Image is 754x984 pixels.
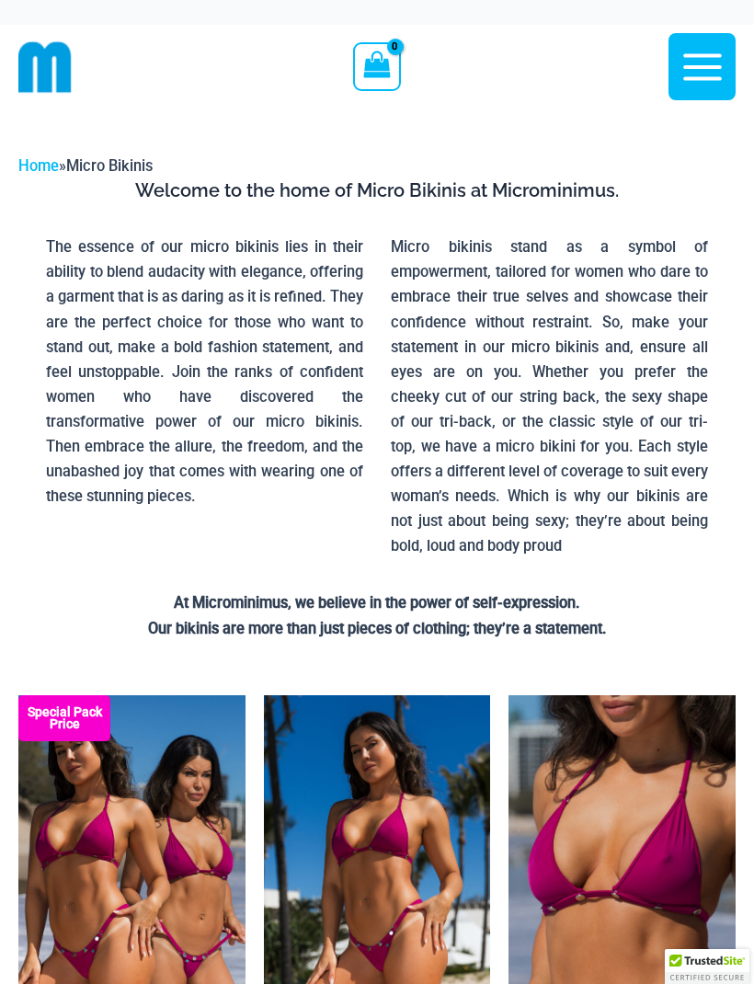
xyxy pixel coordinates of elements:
strong: Our bikinis are more than just pieces of clothing; they’re a statement. [148,620,607,637]
a: Home [18,157,59,175]
span: » [18,157,153,175]
b: Special Pack Price [18,706,110,730]
img: cropped mm emblem [18,40,72,94]
p: The essence of our micro bikinis lies in their ability to blend audacity with elegance, offering ... [46,235,363,509]
strong: At Microminimus, we believe in the power of self-expression. [174,594,580,612]
h3: Welcome to the home of Micro Bikinis at Microminimus. [32,178,722,202]
a: View Shopping Cart, empty [353,42,400,90]
div: TrustedSite Certified [665,949,749,984]
span: Micro Bikinis [66,157,153,175]
p: Micro bikinis stand as a symbol of empowerment, tailored for women who dare to embrace their true... [391,235,708,558]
